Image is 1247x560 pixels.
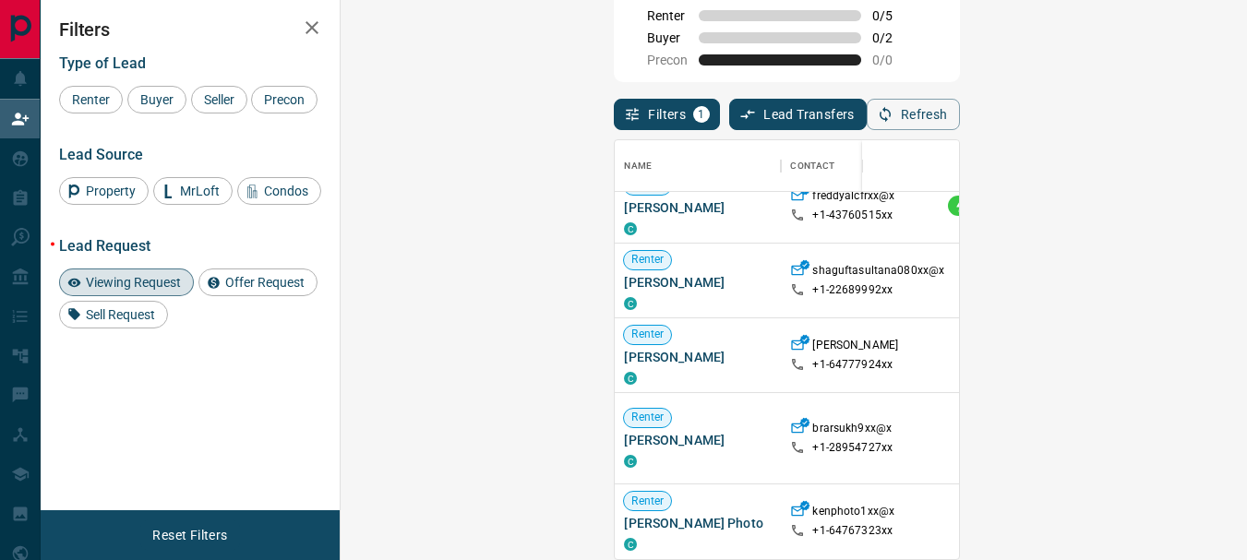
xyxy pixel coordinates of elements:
p: +1- 22689992xx [812,282,893,298]
span: Renter [66,92,116,107]
div: MrLoft [153,177,233,205]
span: Renter [647,8,688,23]
div: Contact [790,140,834,192]
span: Seller [198,92,241,107]
div: condos.ca [624,222,637,235]
span: 0 / 5 [872,8,913,23]
span: MrLoft [174,184,226,198]
div: condos.ca [624,538,637,551]
div: Name [624,140,652,192]
button: Lead Transfers [729,99,867,130]
div: condos.ca [624,297,637,310]
span: [PERSON_NAME] [624,348,772,366]
span: Precon [258,92,311,107]
p: brarsukh9xx@x [812,421,892,440]
div: Contact [781,140,929,192]
div: Renter [59,86,123,113]
span: [PERSON_NAME] [624,198,772,217]
p: [PERSON_NAME] [812,338,898,357]
p: kenphoto1xx@x [812,504,894,523]
span: Sell Request [79,307,162,322]
button: Filters1 [614,99,720,130]
span: [PERSON_NAME] Photo [624,514,772,532]
button: Refresh [867,99,960,130]
span: Type of Lead [59,54,146,72]
h2: Filters [59,18,321,41]
button: Reset Filters [140,519,239,551]
div: Condos [237,177,321,205]
span: Precon [647,53,688,67]
div: Sell Request [59,301,168,328]
span: 0 / 2 [872,30,913,45]
span: Renter [624,494,671,509]
span: Lead Source [59,146,143,163]
p: shaguftasultana080xx@x [812,263,944,282]
span: [PERSON_NAME] [624,273,772,292]
p: +1- 64767323xx [812,523,893,539]
div: Name [615,140,781,192]
div: Seller [191,86,247,113]
p: +1- 28954727xx [812,440,893,456]
span: Renter [624,177,671,193]
div: Offer Request [198,268,318,296]
span: Lead Request [59,237,150,255]
div: Buyer [127,86,186,113]
p: +1- 64777924xx [812,357,893,373]
div: condos.ca [624,372,637,385]
span: Offer Request [219,275,311,290]
div: Viewing Request [59,268,194,296]
div: Precon [251,86,318,113]
div: condos.ca [624,455,637,468]
span: Condos [258,184,315,198]
span: 1 [695,108,708,121]
span: Viewing Request [79,275,187,290]
span: Buyer [134,92,180,107]
span: 0 / 0 [872,53,913,67]
span: [PERSON_NAME] [624,431,772,449]
span: Renter [624,252,671,268]
span: Renter [624,411,671,426]
span: Property [79,184,142,198]
span: Renter [624,328,671,343]
div: Property [59,177,149,205]
p: +1- 43760515xx [812,208,893,223]
span: Buyer [647,30,688,45]
p: freddyalcfrxx@x [812,188,894,208]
